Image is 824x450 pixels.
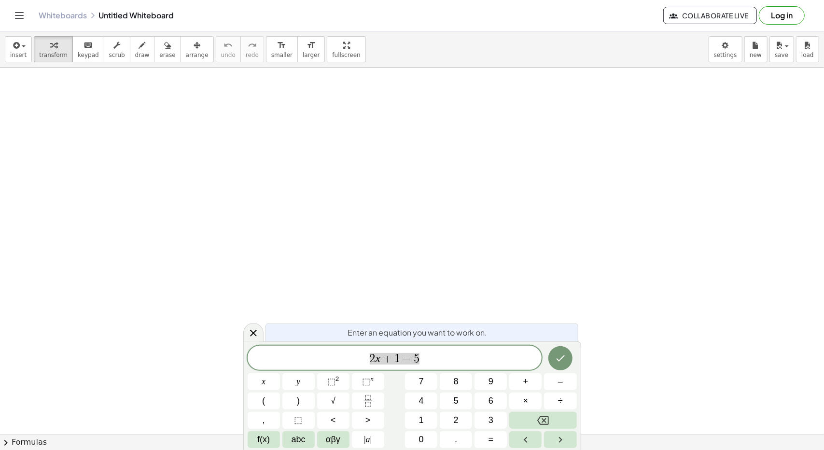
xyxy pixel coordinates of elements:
[159,52,175,58] span: erase
[419,375,424,388] span: 7
[317,412,349,429] button: Less than
[303,52,320,58] span: larger
[370,375,374,382] sup: n
[400,353,414,365] span: =
[475,373,507,390] button: 9
[548,346,573,370] button: Done
[307,40,316,51] i: format_size
[331,414,336,427] span: <
[34,36,73,62] button: transform
[263,414,265,427] span: ,
[419,394,424,408] span: 4
[380,353,394,365] span: +
[419,414,424,427] span: 1
[257,433,270,446] span: f(x)
[544,373,576,390] button: Minus
[509,373,542,390] button: Plus
[489,433,494,446] span: =
[414,353,419,365] span: 5
[248,40,257,51] i: redo
[775,52,788,58] span: save
[352,373,384,390] button: Superscript
[271,52,293,58] span: smaller
[405,393,437,409] button: 4
[352,393,384,409] button: Fraction
[454,394,459,408] span: 5
[294,414,303,427] span: ⬚
[362,377,370,386] span: ⬚
[405,373,437,390] button: 7
[223,40,233,51] i: undo
[248,412,280,429] button: ,
[769,36,794,62] button: save
[246,52,259,58] span: redo
[750,52,762,58] span: new
[12,8,27,23] button: Toggle navigation
[394,353,400,365] span: 1
[181,36,214,62] button: arrange
[109,52,125,58] span: scrub
[130,36,155,62] button: draw
[475,431,507,448] button: Equals
[282,412,315,429] button: Placeholder
[509,431,542,448] button: Left arrow
[440,393,472,409] button: 5
[489,375,493,388] span: 9
[759,6,805,25] button: Log in
[292,433,306,446] span: abc
[282,393,315,409] button: )
[248,373,280,390] button: x
[135,52,150,58] span: draw
[509,412,576,429] button: Backspace
[248,431,280,448] button: Functions
[405,412,437,429] button: 1
[796,36,819,62] button: load
[352,412,384,429] button: Greater than
[262,394,265,408] span: (
[216,36,241,62] button: undoundo
[282,373,315,390] button: y
[365,414,371,427] span: >
[489,414,493,427] span: 3
[297,394,300,408] span: )
[39,52,68,58] span: transform
[440,412,472,429] button: 2
[326,433,340,446] span: αβγ
[523,394,529,408] span: ×
[744,36,768,62] button: new
[186,52,209,58] span: arrange
[523,375,529,388] span: +
[331,394,335,408] span: √
[352,431,384,448] button: Absolute value
[544,393,576,409] button: Divide
[72,36,104,62] button: keyboardkeypad
[348,327,488,338] span: Enter an equation you want to work on.
[454,414,459,427] span: 2
[364,433,372,446] span: a
[475,412,507,429] button: 3
[370,353,376,365] span: 2
[39,11,87,20] a: Whiteboards
[221,52,236,58] span: undo
[489,394,493,408] span: 6
[714,52,737,58] span: settings
[317,373,349,390] button: Squared
[709,36,742,62] button: settings
[297,36,325,62] button: format_sizelarger
[558,394,563,408] span: ÷
[248,393,280,409] button: (
[440,431,472,448] button: .
[332,52,360,58] span: fullscreen
[509,393,542,409] button: Times
[327,36,365,62] button: fullscreen
[364,435,366,444] span: |
[282,431,315,448] button: Alphabet
[327,377,335,386] span: ⬚
[10,52,27,58] span: insert
[454,375,459,388] span: 8
[663,7,757,24] button: Collaborate Live
[277,40,286,51] i: format_size
[317,393,349,409] button: Square root
[419,433,424,446] span: 0
[558,375,563,388] span: –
